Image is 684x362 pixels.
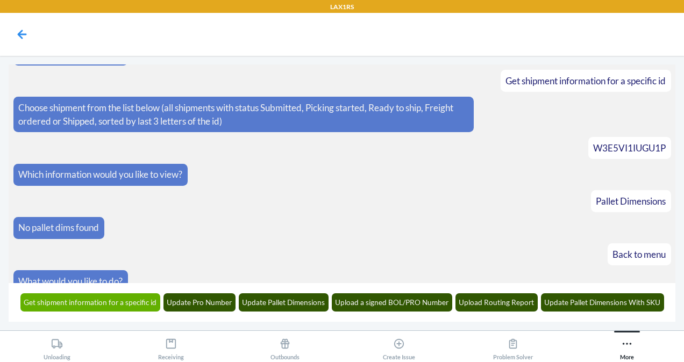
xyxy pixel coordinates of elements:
span: Pallet Dimensions [596,196,666,207]
button: Update Pro Number [163,293,236,312]
p: LAX1RS [330,2,354,12]
div: Outbounds [270,334,300,360]
p: No pallet dims found [18,221,99,235]
div: Create Issue [383,334,415,360]
button: Create Issue [342,331,456,360]
p: Choose shipment from the list below (all shipments with status Submitted, Picking started, Ready ... [18,101,468,128]
button: Problem Solver [456,331,570,360]
button: Upload Routing Report [455,293,538,312]
span: W3E5VI1IUGU1P [593,142,666,154]
button: Receiving [114,331,228,360]
button: Upload a signed BOL/PRO Number [332,293,453,312]
div: Problem Solver [493,334,533,360]
p: Which information would you like to view? [18,168,182,182]
span: Get shipment information for a specific id [505,75,666,86]
button: Update Pallet Dimensions [239,293,329,312]
div: More [620,334,634,360]
button: Outbounds [228,331,342,360]
div: Receiving [158,334,184,360]
div: Unloading [44,334,70,360]
span: Back to menu [612,249,666,260]
button: Get shipment information for a specific id [20,293,161,312]
p: What would you like to do? [18,274,123,288]
button: Update Pallet Dimensions With SKU [541,293,665,312]
button: More [570,331,684,360]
